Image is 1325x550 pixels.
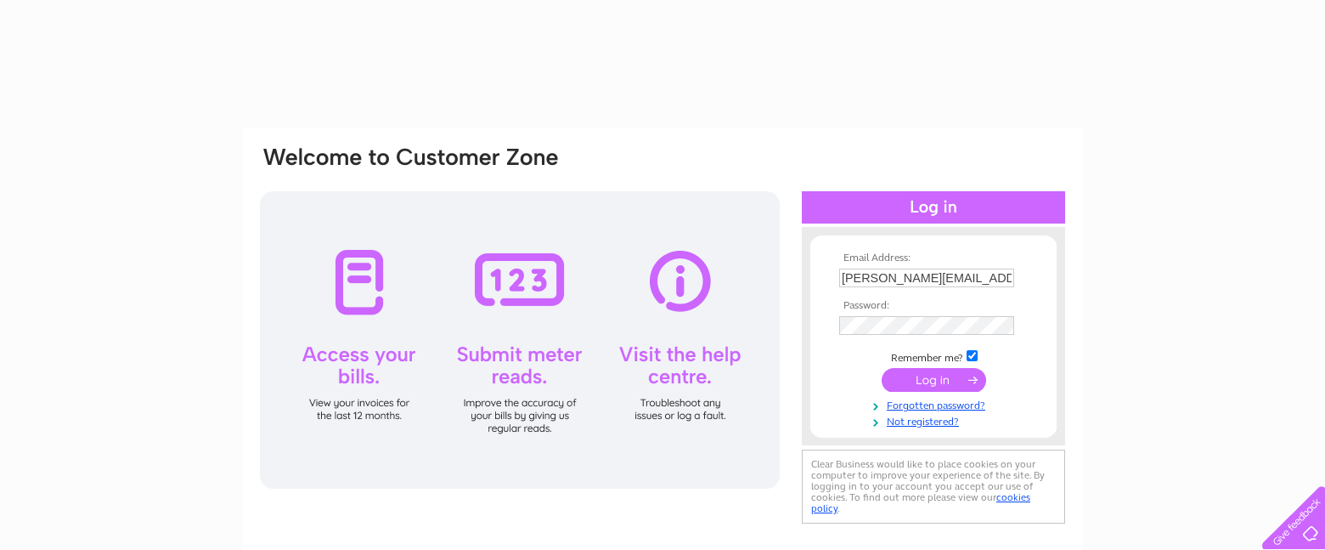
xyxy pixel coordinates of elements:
[835,300,1032,312] th: Password:
[802,450,1065,524] div: Clear Business would like to place cookies on your computer to improve your experience of the sit...
[839,396,1032,412] a: Forgotten password?
[811,491,1030,514] a: cookies policy
[835,252,1032,264] th: Email Address:
[882,368,986,392] input: Submit
[839,412,1032,428] a: Not registered?
[835,348,1032,365] td: Remember me?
